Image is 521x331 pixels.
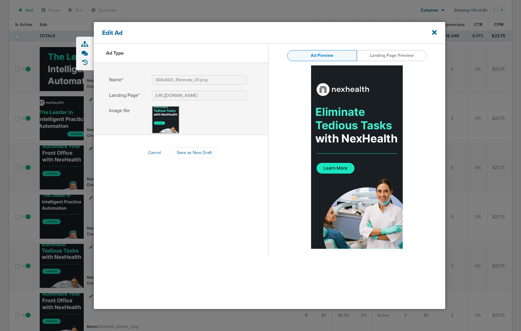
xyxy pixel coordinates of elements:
[106,50,124,56] h3: Ad Type
[152,91,247,100] input: Landing Page*
[311,65,403,249] img: 0oAAAAASUVORK5CYII=
[171,147,218,158] button: Save as New Draft
[287,50,357,61] a: Ad Preview
[152,75,247,85] input: Name*
[109,75,146,85] span: Name*
[109,91,146,100] span: Landing Page*
[102,29,136,37] h4: Edit Ad
[143,148,166,157] button: Cancel
[357,50,427,61] a: Landing Page Preview
[109,106,146,134] span: Image file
